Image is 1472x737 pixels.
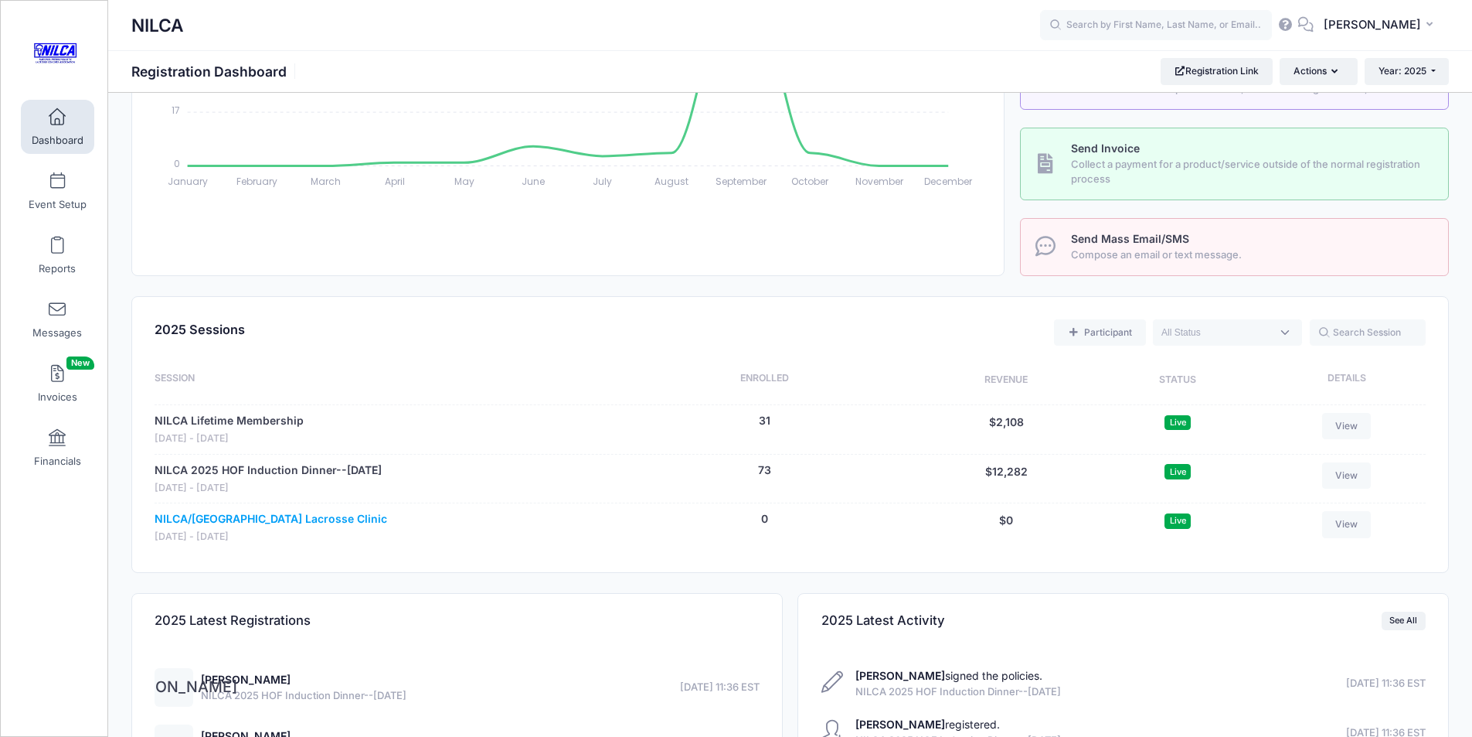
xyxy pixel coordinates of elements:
a: Add a new manual registration [1054,319,1145,346]
a: Messages [21,292,94,346]
a: NILCA Lifetime Membership [155,413,304,429]
a: Dashboard [21,100,94,154]
h4: 2025 Latest Registrations [155,599,311,643]
span: Send Mass Email/SMS [1071,232,1189,245]
span: 2025 Sessions [155,322,245,337]
span: Live [1164,514,1191,528]
span: Live [1164,415,1191,430]
a: [PERSON_NAME] [155,681,193,694]
a: NILCA/[GEOGRAPHIC_DATA] Lacrosse Clinic [155,511,387,527]
a: View [1322,413,1372,439]
span: [DATE] - [DATE] [155,481,382,496]
button: 73 [758,462,771,479]
a: See All [1382,612,1426,630]
input: Search by First Name, Last Name, or Email... [1040,10,1272,41]
a: [PERSON_NAME]signed the policies. [855,669,1042,682]
div: [PERSON_NAME] [155,668,193,707]
a: View [1322,511,1372,537]
span: Reports [39,262,76,275]
a: NILCA 2025 HOF Induction Dinner--[DATE] [155,462,382,479]
h1: NILCA [131,8,184,43]
span: [DATE] 11:36 EST [1346,676,1426,691]
span: [DATE] 11:36 EST [680,680,760,695]
tspan: June [522,175,545,188]
img: NILCA [26,24,84,82]
tspan: March [311,175,341,188]
tspan: May [454,175,474,188]
span: Live [1164,464,1191,479]
a: Financials [21,421,94,475]
span: New [66,357,94,370]
a: [PERSON_NAME] [201,673,291,686]
span: Invoices [38,391,77,404]
tspan: September [716,175,767,188]
button: [PERSON_NAME] [1314,8,1449,43]
button: 0 [761,511,768,527]
a: [PERSON_NAME]registered. [855,718,1000,731]
div: Enrolled [612,371,917,390]
input: Search Session [1310,319,1426,346]
a: Registration Link [1161,58,1273,84]
span: [DATE] - [DATE] [155,432,304,446]
tspan: November [855,175,904,188]
span: NILCA 2025 HOF Induction Dinner--[DATE] [201,688,406,704]
span: Messages [32,326,82,339]
tspan: October [791,175,829,188]
tspan: August [654,175,688,188]
tspan: April [385,175,405,188]
div: Status [1095,371,1260,390]
div: $0 [917,511,1095,544]
tspan: 0 [174,157,180,170]
a: View [1322,462,1372,489]
tspan: February [236,175,277,188]
tspan: January [168,175,208,188]
a: InvoicesNew [21,357,94,411]
a: Send Mass Email/SMS Compose an email or text message. [1020,218,1449,276]
strong: [PERSON_NAME] [855,669,945,682]
strong: [PERSON_NAME] [855,718,945,731]
span: [PERSON_NAME] [1324,16,1421,33]
tspan: July [593,175,612,188]
a: Event Setup [21,164,94,218]
div: $2,108 [917,413,1095,446]
h1: Registration Dashboard [131,63,300,80]
div: Session [155,371,612,390]
span: Collect a payment for a product/service outside of the normal registration process [1071,157,1431,187]
button: Year: 2025 [1365,58,1449,84]
button: Actions [1280,58,1357,84]
div: $12,282 [917,462,1095,496]
textarea: Search [1161,326,1271,339]
div: Details [1260,371,1426,390]
span: Year: 2025 [1379,65,1426,77]
span: NILCA 2025 HOF Induction Dinner--[DATE] [855,684,1061,700]
span: Event Setup [29,198,87,211]
span: Dashboard [32,134,83,147]
a: NILCA [1,16,109,90]
span: Compose an email or text message. [1071,247,1431,263]
tspan: December [924,175,973,188]
button: 31 [759,413,770,429]
span: Financials [34,455,81,468]
tspan: 17 [172,103,180,116]
span: [DATE] - [DATE] [155,530,387,544]
div: Revenue [917,371,1095,390]
span: Send Invoice [1071,142,1140,155]
h4: 2025 Latest Activity [821,599,945,643]
a: Send Invoice Collect a payment for a product/service outside of the normal registration process [1020,128,1449,200]
a: Reports [21,228,94,282]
